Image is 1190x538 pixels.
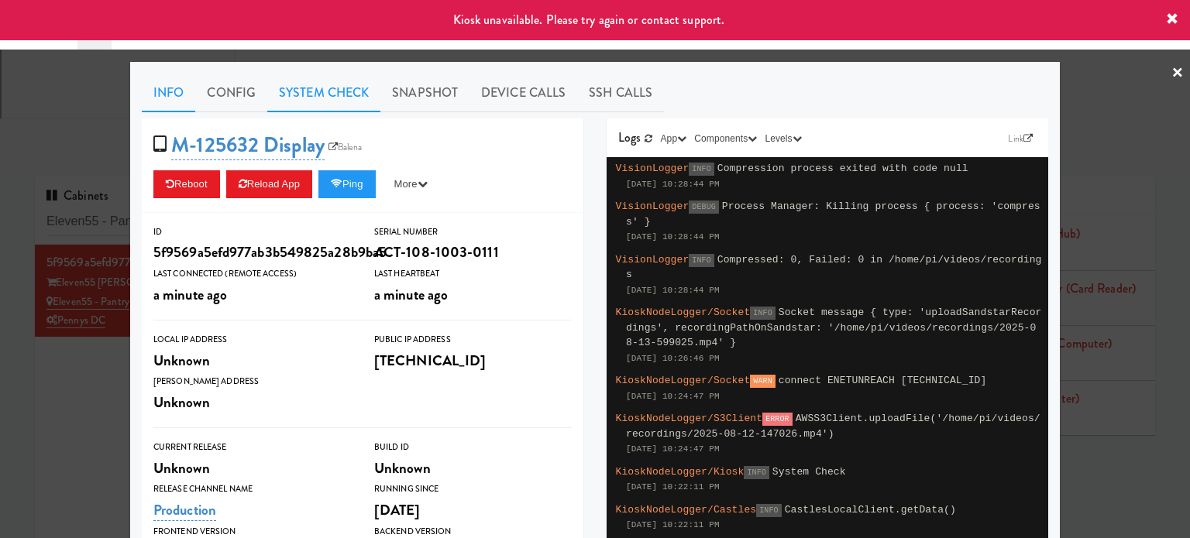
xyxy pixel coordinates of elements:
button: Reload App [226,170,312,198]
span: DEBUG [689,200,719,214]
span: System Check [772,466,846,478]
span: INFO [750,307,775,320]
div: Local IP Address [153,332,351,348]
a: M-125632 Display [171,130,325,160]
div: [PERSON_NAME] Address [153,374,351,389]
button: Levels [761,131,805,146]
button: Ping [318,170,376,198]
div: Running Since [374,481,572,497]
div: Unknown [153,455,351,481]
div: Unknown [374,455,572,481]
span: [DATE] 10:28:44 PM [626,180,720,189]
span: INFO [689,254,714,267]
span: WARN [750,375,775,388]
a: Production [153,499,216,521]
span: KioskNodeLogger/Socket [616,375,751,386]
span: Process Manager: Killing process { process: 'compress' } [626,200,1040,228]
span: [DATE] [374,499,421,520]
span: VisionLogger [616,163,690,174]
span: Kiosk unavailable. Please try again or contact support. [453,11,725,29]
span: Logs [618,129,641,146]
div: 5f9569a5efd977ab3b549825a28b9ba5 [153,239,351,266]
span: KioskNodeLogger/Castles [616,504,757,516]
span: [DATE] 10:28:44 PM [626,286,720,295]
span: a minute ago [374,284,448,305]
a: × [1171,50,1184,98]
div: Public IP Address [374,332,572,348]
span: INFO [756,504,781,517]
span: Socket message { type: 'uploadSandstarRecordings', recordingPathOnSandstar: '/home/pi/videos/reco... [626,307,1042,348]
a: SSH Calls [577,74,664,112]
a: Device Calls [469,74,577,112]
span: connect ENETUNREACH [TECHNICAL_ID] [779,375,987,386]
div: Unknown [153,348,351,374]
div: [TECHNICAL_ID] [374,348,572,374]
span: ERROR [762,413,793,426]
span: KioskNodeLogger/S3Client [616,413,763,424]
span: Compression process exited with code null [717,163,968,174]
div: ID [153,224,351,240]
span: AWSS3Client.uploadFile('/home/pi/videos/recordings/2025-08-12-147026.mp4') [626,413,1040,440]
span: Compressed: 0, Failed: 0 in /home/pi/videos/recordings [626,254,1042,281]
span: KioskNodeLogger/Socket [616,307,751,318]
span: [DATE] 10:28:44 PM [626,232,720,242]
div: Build Id [374,440,572,455]
button: Reboot [153,170,220,198]
span: INFO [689,163,714,176]
span: [DATE] 10:22:11 PM [626,520,720,529]
div: Current Release [153,440,351,455]
button: More [382,170,440,198]
span: [DATE] 10:26:46 PM [626,354,720,363]
span: a minute ago [153,284,227,305]
span: KioskNodeLogger/Kiosk [616,466,745,478]
a: Link [1004,131,1037,146]
span: [DATE] 10:24:47 PM [626,392,720,401]
span: VisionLogger [616,200,690,212]
span: VisionLogger [616,254,690,266]
div: Release Channel Name [153,481,351,497]
a: Config [195,74,267,112]
span: [DATE] 10:24:47 PM [626,444,720,454]
a: Info [142,74,195,112]
div: Last Heartbeat [374,266,572,282]
a: Balena [325,139,366,155]
span: [DATE] 10:22:11 PM [626,482,720,492]
span: CastlesLocalClient.getData() [785,504,956,516]
div: Last Connected (Remote Access) [153,266,351,282]
a: System Check [267,74,380,112]
span: INFO [744,466,769,479]
div: Unknown [153,389,351,416]
a: Snapshot [380,74,469,112]
button: App [657,131,691,146]
div: ACT-108-1003-0111 [374,239,572,266]
button: Components [690,131,761,146]
div: Serial Number [374,224,572,240]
